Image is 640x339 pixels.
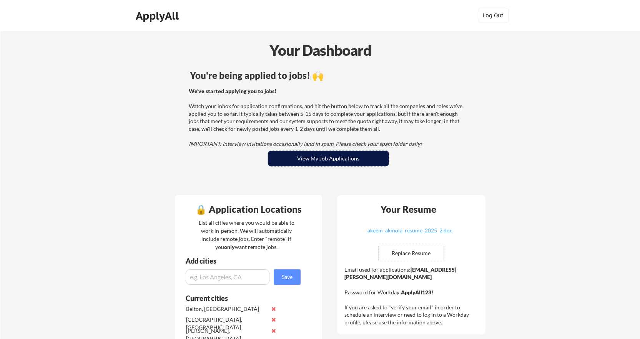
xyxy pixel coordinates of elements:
[186,305,267,313] div: Belton, [GEOGRAPHIC_DATA]
[268,151,389,166] button: View My Job Applications
[364,228,456,240] a: akeem_akinola_resume_2025_2.doc
[186,269,269,285] input: e.g. Los Angeles, CA
[190,71,467,80] div: You're being applied to jobs! 🙌
[401,289,433,296] strong: ApplyAll123!
[186,316,267,331] div: [GEOGRAPHIC_DATA], [GEOGRAPHIC_DATA]
[189,87,466,148] div: Watch your inbox for application confirmations, and hit the button below to track all the compani...
[224,244,235,250] strong: only
[364,228,456,233] div: akeem_akinola_resume_2025_2.doc
[189,140,422,147] em: IMPORTANT: Interview invitations occasionally land in spam. Please check your spam folder daily!
[189,88,276,94] strong: We've started applying you to jobs!
[186,257,303,264] div: Add cities
[194,219,299,251] div: List all cities where you would be able to work in-person. We will automatically include remote j...
[478,8,509,23] button: Log Out
[177,205,320,214] div: 🔒 Application Locations
[371,205,447,214] div: Your Resume
[136,9,181,22] div: ApplyAll
[344,266,456,281] strong: [EMAIL_ADDRESS][PERSON_NAME][DOMAIN_NAME]
[274,269,301,285] button: Save
[344,266,480,326] div: Email used for applications: Password for Workday: If you are asked to "verify your email" in ord...
[186,295,292,302] div: Current cities
[1,39,640,61] div: Your Dashboard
